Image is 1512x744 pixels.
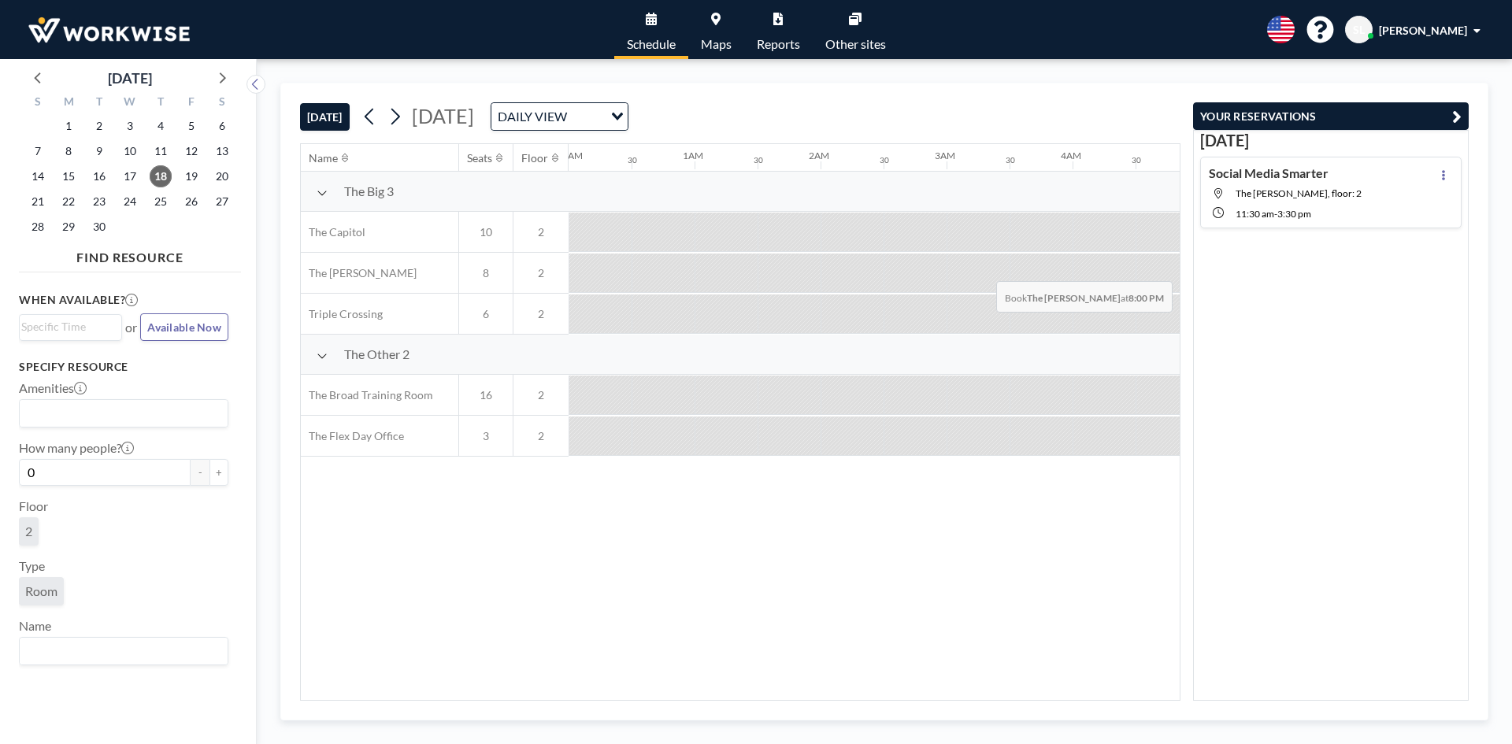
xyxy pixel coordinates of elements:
[19,380,87,396] label: Amenities
[19,558,45,574] label: Type
[119,191,141,213] span: Wednesday, September 24, 2025
[880,155,889,165] div: 30
[140,313,228,341] button: Available Now
[88,191,110,213] span: Tuesday, September 23, 2025
[57,165,80,187] span: Monday, September 15, 2025
[206,93,237,113] div: S
[459,429,513,443] span: 3
[211,115,233,137] span: Saturday, September 6, 2025
[627,38,676,50] span: Schedule
[459,225,513,239] span: 10
[513,429,569,443] span: 2
[25,583,57,599] span: Room
[27,191,49,213] span: Sunday, September 21, 2025
[108,67,152,89] div: [DATE]
[1061,150,1081,161] div: 4AM
[344,183,394,199] span: The Big 3
[513,266,569,280] span: 2
[19,498,48,514] label: Floor
[683,150,703,161] div: 1AM
[20,315,121,339] div: Search for option
[88,140,110,162] span: Tuesday, September 9, 2025
[19,440,134,456] label: How many people?
[19,360,228,374] h3: Specify resource
[23,93,54,113] div: S
[27,165,49,187] span: Sunday, September 14, 2025
[1236,208,1274,220] span: 11:30 AM
[57,216,80,238] span: Monday, September 29, 2025
[57,191,80,213] span: Monday, September 22, 2025
[180,191,202,213] span: Friday, September 26, 2025
[180,165,202,187] span: Friday, September 19, 2025
[176,93,206,113] div: F
[150,115,172,137] span: Thursday, September 4, 2025
[150,191,172,213] span: Thursday, September 25, 2025
[57,140,80,162] span: Monday, September 8, 2025
[209,459,228,486] button: +
[1353,23,1365,37] span: SL
[301,307,383,321] span: Triple Crossing
[300,103,350,131] button: [DATE]
[1236,187,1362,199] span: The James, floor: 2
[1193,102,1469,130] button: YOUR RESERVATIONS
[459,266,513,280] span: 8
[1128,292,1164,304] b: 8:00 PM
[1132,155,1141,165] div: 30
[1200,131,1462,150] h3: [DATE]
[20,638,228,664] div: Search for option
[19,243,241,265] h4: FIND RESOURCE
[21,403,219,424] input: Search for option
[145,93,176,113] div: T
[25,14,193,46] img: organization-logo
[125,320,137,335] span: or
[513,388,569,402] span: 2
[147,320,221,334] span: Available Now
[935,150,955,161] div: 3AM
[150,165,172,187] span: Thursday, September 18, 2025
[84,93,115,113] div: T
[301,388,433,402] span: The Broad Training Room
[1379,24,1467,37] span: [PERSON_NAME]
[809,150,829,161] div: 2AM
[467,151,492,165] div: Seats
[344,346,409,362] span: The Other 2
[301,266,417,280] span: The [PERSON_NAME]
[20,400,228,427] div: Search for option
[27,140,49,162] span: Sunday, September 7, 2025
[21,641,219,661] input: Search for option
[115,93,146,113] div: W
[1209,165,1329,181] h4: Social Media Smarter
[19,618,51,634] label: Name
[1027,292,1121,304] b: The [PERSON_NAME]
[701,38,732,50] span: Maps
[825,38,886,50] span: Other sites
[495,106,570,127] span: DAILY VIEW
[21,318,113,335] input: Search for option
[521,151,548,165] div: Floor
[88,115,110,137] span: Tuesday, September 2, 2025
[88,165,110,187] span: Tuesday, September 16, 2025
[211,165,233,187] span: Saturday, September 20, 2025
[211,140,233,162] span: Saturday, September 13, 2025
[54,93,84,113] div: M
[27,216,49,238] span: Sunday, September 28, 2025
[180,115,202,137] span: Friday, September 5, 2025
[25,524,32,539] span: 2
[1006,155,1015,165] div: 30
[180,140,202,162] span: Friday, September 12, 2025
[57,115,80,137] span: Monday, September 1, 2025
[572,106,602,127] input: Search for option
[191,459,209,486] button: -
[1274,208,1277,220] span: -
[459,307,513,321] span: 6
[150,140,172,162] span: Thursday, September 11, 2025
[119,165,141,187] span: Wednesday, September 17, 2025
[1277,208,1311,220] span: 3:30 PM
[513,225,569,239] span: 2
[301,429,404,443] span: The Flex Day Office
[309,151,338,165] div: Name
[996,281,1173,313] span: Book at
[557,150,583,161] div: 12AM
[412,104,474,128] span: [DATE]
[88,216,110,238] span: Tuesday, September 30, 2025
